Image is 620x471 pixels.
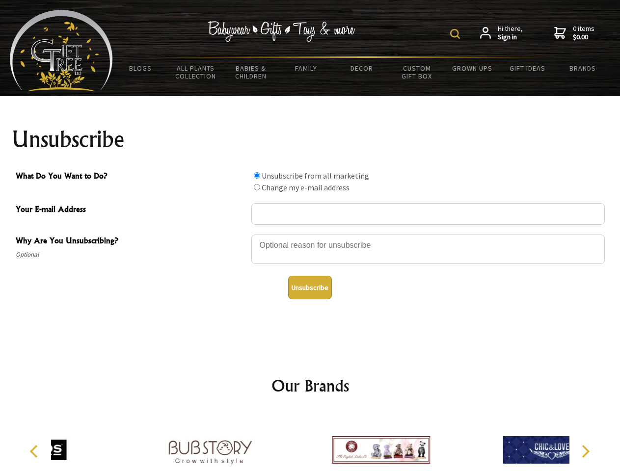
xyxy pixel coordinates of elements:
span: Optional [16,249,246,261]
a: 0 items$0.00 [554,25,594,42]
img: Babywear - Gifts - Toys & more [208,21,355,42]
a: Family [279,58,334,78]
strong: Sign in [498,33,523,42]
a: Babies & Children [223,58,279,86]
textarea: Why Are You Unsubscribing? [251,235,605,264]
span: Hi there, [498,25,523,42]
button: Next [574,441,596,462]
input: What Do You Want to Do? [254,172,260,179]
a: Custom Gift Box [389,58,445,86]
input: Your E-mail Address [251,203,605,225]
img: Babyware - Gifts - Toys and more... [10,10,113,91]
button: Previous [25,441,46,462]
img: product search [450,29,460,39]
span: Your E-mail Address [16,203,246,217]
span: Why Are You Unsubscribing? [16,235,246,249]
h2: Our Brands [20,374,601,397]
a: Brands [555,58,611,78]
strong: $0.00 [573,33,594,42]
a: Hi there,Sign in [480,25,523,42]
a: BLOGS [113,58,168,78]
h1: Unsubscribe [12,128,609,151]
button: Unsubscribe [288,276,332,299]
a: Gift Ideas [500,58,555,78]
input: What Do You Want to Do? [254,184,260,190]
a: Decor [334,58,389,78]
span: What Do You Want to Do? [16,170,246,184]
label: Change my e-mail address [262,183,350,192]
span: 0 items [573,24,594,42]
a: All Plants Collection [168,58,224,86]
a: Grown Ups [444,58,500,78]
label: Unsubscribe from all marketing [262,171,369,181]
